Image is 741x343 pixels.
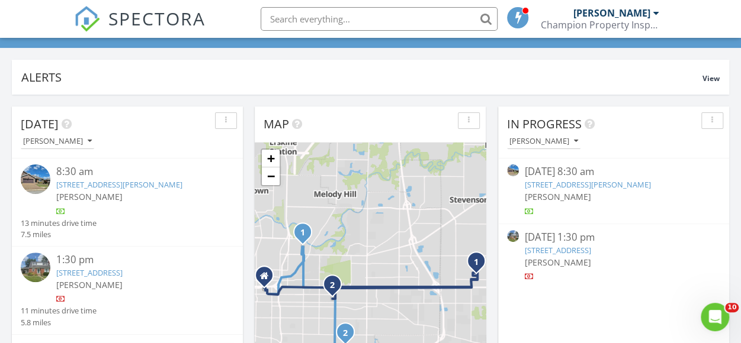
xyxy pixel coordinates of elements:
[56,267,123,278] a: [STREET_ADDRESS]
[507,164,720,217] a: [DATE] 8:30 am [STREET_ADDRESS][PERSON_NAME] [PERSON_NAME]
[21,229,97,240] div: 7.5 miles
[21,164,50,194] img: 9322337%2Fcover_photos%2FbudKWlMWdFscmzSW5EQv%2Fsmall.9322337-1756313520575
[507,134,580,150] button: [PERSON_NAME]
[525,230,702,245] div: [DATE] 1:30 pm
[509,137,578,145] div: [PERSON_NAME]
[262,150,280,167] a: Zoom in
[21,134,94,150] button: [PERSON_NAME]
[701,303,729,331] iframe: Intercom live chat
[300,229,305,237] i: 1
[21,253,50,282] img: 9308767%2Fcover_photos%2FOZhTLprQ1GqJUT71Pgbv%2Fsmall.9308767-1756318939811
[330,281,335,289] i: 2
[74,6,100,32] img: The Best Home Inspection Software - Spectora
[21,164,234,240] a: 8:30 am [STREET_ADDRESS][PERSON_NAME] [PERSON_NAME] 13 minutes drive time 7.5 miles
[702,73,720,83] span: View
[507,230,720,283] a: [DATE] 1:30 pm [STREET_ADDRESS] [PERSON_NAME]
[507,116,582,132] span: In Progress
[725,303,739,312] span: 10
[21,69,702,85] div: Alerts
[21,116,59,132] span: [DATE]
[332,284,339,291] div: 3008 E Cherry, Evansville, IN 47714
[56,253,216,267] div: 1:30 pm
[261,7,498,31] input: Search everything...
[56,191,123,202] span: [PERSON_NAME]
[264,116,289,132] span: Map
[525,191,591,202] span: [PERSON_NAME]
[56,279,123,290] span: [PERSON_NAME]
[507,164,519,176] img: 9322337%2Fcover_photos%2FbudKWlMWdFscmzSW5EQv%2Fsmall.9322337-1756313520575
[476,261,483,268] div: 9820 Arbor Lake Dr, Newburgh, IN 47630
[21,305,97,316] div: 11 minutes drive time
[525,179,651,190] a: [STREET_ADDRESS][PERSON_NAME]
[56,164,216,179] div: 8:30 am
[345,332,352,339] div: 1916 Carol Dr, Evansville, IN 47714
[525,257,591,268] span: [PERSON_NAME]
[74,16,206,41] a: SPECTORA
[541,19,659,31] div: Champion Property Inspection LLC
[525,245,591,255] a: [STREET_ADDRESS]
[507,230,519,242] img: 9308767%2Fcover_photos%2FOZhTLprQ1GqJUT71Pgbv%2Fsmall.9308767-1756318939811
[56,179,182,190] a: [STREET_ADDRESS][PERSON_NAME]
[23,137,92,145] div: [PERSON_NAME]
[525,164,702,179] div: [DATE] 8:30 am
[573,7,650,19] div: [PERSON_NAME]
[343,329,348,337] i: 2
[21,253,234,328] a: 1:30 pm [STREET_ADDRESS] [PERSON_NAME] 11 minutes drive time 5.8 miles
[21,317,97,328] div: 5.8 miles
[303,232,310,239] div: 2003 Hercules Ave, Evansville, IN 47711
[262,167,280,185] a: Zoom out
[21,218,97,229] div: 13 minutes drive time
[108,6,206,31] span: SPECTORA
[474,258,479,266] i: 1
[264,275,271,282] div: 815 John St. Suite 110, Evasnville IN 47713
